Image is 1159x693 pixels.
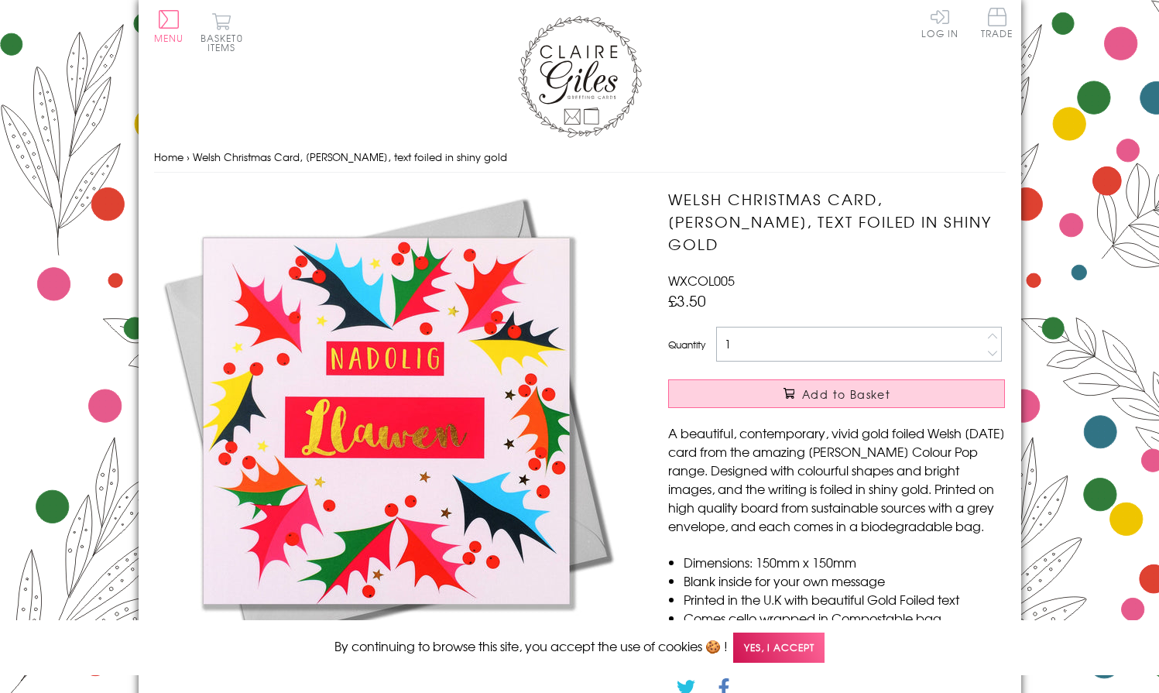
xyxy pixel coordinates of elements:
[193,149,507,164] span: Welsh Christmas Card, [PERSON_NAME], text foiled in shiny gold
[668,424,1005,535] p: A beautiful, contemporary, vivid gold foiled Welsh [DATE] card from the amazing [PERSON_NAME] Col...
[668,290,706,311] span: £3.50
[802,386,890,402] span: Add to Basket
[668,188,1005,255] h1: Welsh Christmas Card, [PERSON_NAME], text foiled in shiny gold
[684,571,1005,590] li: Blank inside for your own message
[668,271,735,290] span: WXCOL005
[201,12,243,52] button: Basket0 items
[154,31,184,45] span: Menu
[921,8,958,38] a: Log In
[518,15,642,138] img: Claire Giles Greetings Cards
[154,188,619,653] img: Welsh Christmas Card, Bright Holly, text foiled in shiny gold
[733,633,825,663] span: Yes, I accept
[668,379,1005,408] button: Add to Basket
[154,149,183,164] a: Home
[154,10,184,43] button: Menu
[684,609,1005,627] li: Comes cello wrapped in Compostable bag
[154,142,1006,173] nav: breadcrumbs
[187,149,190,164] span: ›
[207,31,243,54] span: 0 items
[981,8,1013,38] span: Trade
[684,553,1005,571] li: Dimensions: 150mm x 150mm
[981,8,1013,41] a: Trade
[684,590,1005,609] li: Printed in the U.K with beautiful Gold Foiled text
[668,338,705,352] label: Quantity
